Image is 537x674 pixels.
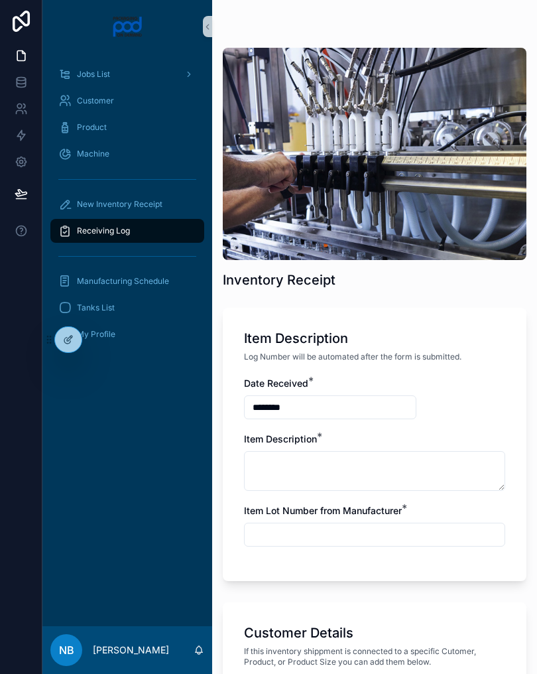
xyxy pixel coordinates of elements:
a: Receiving Log [50,219,204,243]
span: My Profile [77,329,115,340]
span: Jobs List [77,69,110,80]
img: App logo [112,16,143,37]
h1: Item Description [244,329,348,348]
span: Item Lot Number from Manufacturer [244,505,402,516]
p: [PERSON_NAME] [93,643,169,657]
a: New Inventory Receipt [50,192,204,216]
span: Machine [77,149,109,159]
div: scrollable content [42,53,212,364]
span: Receiving Log [77,226,130,236]
span: Tanks List [77,303,115,313]
a: Customer [50,89,204,113]
span: Log Number will be automated after the form is submitted. [244,352,461,362]
a: Manufacturing Schedule [50,269,204,293]
h1: Customer Details [244,624,353,642]
span: NB [59,642,74,658]
a: Machine [50,142,204,166]
a: Tanks List [50,296,204,320]
a: Jobs List [50,62,204,86]
span: Date Received [244,377,308,389]
a: Product [50,115,204,139]
span: Customer [77,96,114,106]
span: Item Description [244,433,317,444]
h1: Inventory Receipt [223,271,335,289]
span: New Inventory Receipt [77,199,162,210]
span: Manufacturing Schedule [77,276,169,287]
a: My Profile [50,322,204,346]
span: If this inventory shippment is connected to a specific Cutomer, Product, or Product Size you can ... [244,646,505,667]
span: Product [77,122,107,133]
